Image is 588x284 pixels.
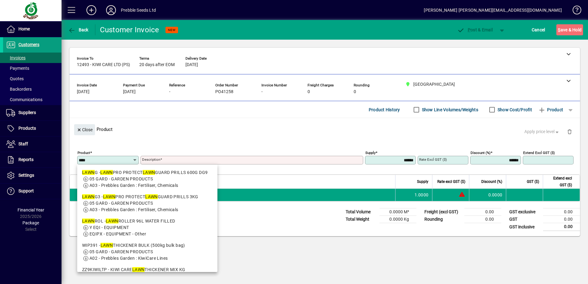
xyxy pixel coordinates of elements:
[145,194,158,199] em: LAWN
[82,170,95,175] em: LAWN
[556,24,583,35] button: Save & Hold
[121,5,156,15] div: Prebble Seeds Ltd
[77,89,89,94] span: [DATE]
[366,104,403,115] button: Product History
[417,178,428,185] span: Supply
[343,216,379,223] td: Total Weight
[82,266,213,273] div: ZZ9KIWILTP - KIWI CARE THICKENER MIX KG
[22,220,39,225] span: Package
[3,63,62,73] a: Payments
[77,62,130,67] span: 12493 - KIWI CARE LTD (PS)
[103,194,116,199] em: LAWN
[82,169,213,176] div: G - PRO PROTECT GUARD PRILLS 600G DG9
[143,170,155,175] em: LAWN
[215,89,233,94] span: PO41258
[524,128,560,135] span: Apply price level
[73,127,97,132] app-page-header-button: Close
[77,167,217,191] mat-option: LAWNG - LAWN PRO PROTECT LAWNGUARD PRILLS 600G DG9
[101,5,121,16] button: Profile
[354,89,356,94] span: 0
[3,84,62,94] a: Backorders
[421,216,464,223] td: Rounding
[530,24,547,35] button: Cancel
[132,267,145,272] em: LAWN
[558,25,582,35] span: ave & Hold
[89,256,168,261] span: A02 - Prebbles Garden : KiwiCare Lines
[66,24,90,35] button: Back
[82,194,213,200] div: G3 - PRO PROTECT GUARD PRILLS 3KG
[18,26,30,31] span: Home
[89,176,153,181] span: 05 GARD - GARDEN PRODUCTS
[481,178,502,185] span: Discount (%)
[89,183,178,188] span: A03 - Prebbles Garden : Fertiliser, Chemicals
[77,240,217,264] mat-option: WIP391 - LAWN THICKENER BULK (500kg bulk bag)
[522,126,562,137] button: Apply price level
[18,110,36,115] span: Suppliers
[3,168,62,183] a: Settings
[100,170,113,175] em: LAWN
[558,27,560,32] span: S
[543,216,580,223] td: 0.00
[142,157,160,162] mat-label: Description
[421,208,464,216] td: Freight (excl GST)
[101,243,113,248] em: LAWN
[471,151,491,155] mat-label: Discount (%)
[543,223,580,231] td: 0.00
[3,22,62,37] a: Home
[123,89,136,94] span: [DATE]
[106,219,118,223] em: LAWN
[18,126,36,131] span: Products
[169,89,170,94] span: -
[3,94,62,105] a: Communications
[100,25,159,35] div: Customer Invoice
[70,118,580,140] div: Product
[82,194,95,199] em: LAWN
[343,208,379,216] td: Total Volume
[424,5,562,15] div: [PERSON_NAME] [PERSON_NAME][EMAIL_ADDRESS][DOMAIN_NAME]
[18,173,34,178] span: Settings
[77,151,90,155] mat-label: Product
[82,242,213,249] div: WIP391 - THICKENER BULK (500kg bulk bag)
[89,201,153,206] span: 05 GARD - GARDEN PRODUCTS
[562,129,577,134] app-page-header-button: Delete
[3,105,62,120] a: Suppliers
[6,76,24,81] span: Quotes
[369,105,400,115] span: Product History
[89,207,178,212] span: A03 - Prebbles Garden : Fertiliser, Chemicals
[77,125,93,135] span: Close
[523,151,555,155] mat-label: Extend excl GST ($)
[82,219,95,223] em: LAWN
[168,28,176,32] span: NEW
[421,107,478,113] label: Show Line Volumes/Weights
[6,66,29,71] span: Payments
[6,55,26,60] span: Invoices
[468,27,471,32] span: P
[139,62,175,67] span: 20 days after EOM
[18,141,28,146] span: Staff
[89,249,153,254] span: 05 GARD - GARDEN PRODUCTS
[89,225,129,230] span: Y EQI - EQUIPMENT
[185,62,198,67] span: [DATE]
[419,157,447,162] mat-label: Rate excl GST ($)
[547,175,572,188] span: Extend excl GST ($)
[527,178,539,185] span: GST ($)
[379,208,416,216] td: 0.0000 M³
[89,231,146,236] span: EQIPX - EQUIPMENT - Other
[6,97,42,102] span: Communications
[3,121,62,136] a: Products
[562,124,577,139] button: Delete
[568,1,580,21] a: Knowledge Base
[74,124,95,135] button: Close
[3,73,62,84] a: Quotes
[506,208,543,216] td: GST exclusive
[18,42,39,47] span: Customers
[77,191,217,215] mat-option: LAWNG3 - LAWN PRO PROTECT LAWNGUARD PRILLS 3KG
[543,208,580,216] td: 0.00
[3,53,62,63] a: Invoices
[6,87,32,92] span: Backorders
[82,218,213,224] div: ROL - ROLLER 96L WATER FILLED
[308,89,310,94] span: 0
[3,152,62,168] a: Reports
[3,183,62,199] a: Support
[18,207,44,212] span: Financial Year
